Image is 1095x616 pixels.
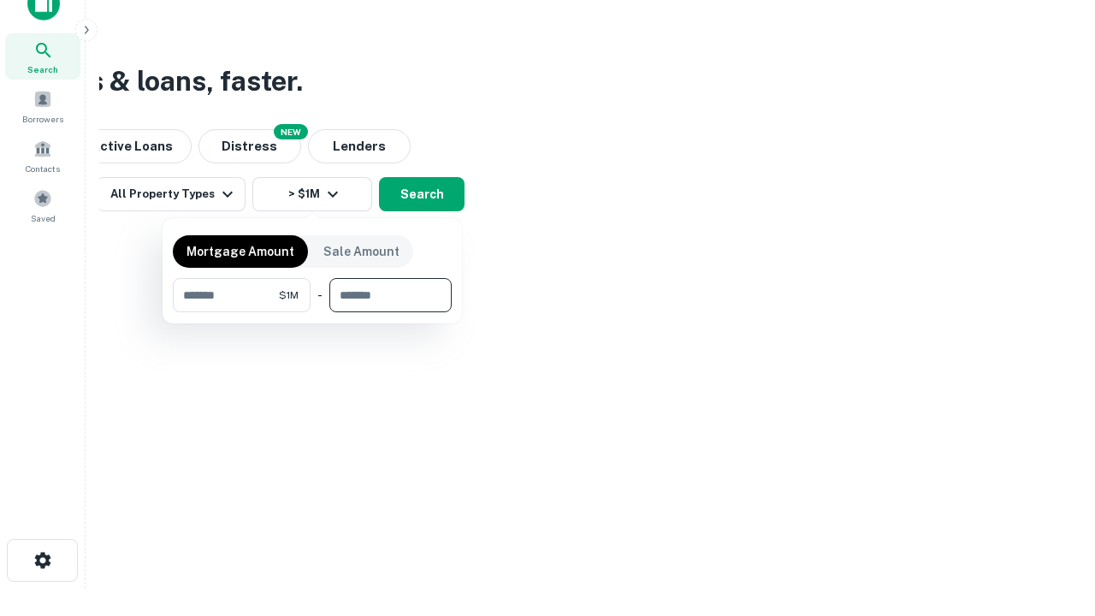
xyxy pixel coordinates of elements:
[1009,479,1095,561] iframe: Chat Widget
[317,278,323,312] div: -
[323,242,400,261] p: Sale Amount
[279,287,299,303] span: $1M
[186,242,294,261] p: Mortgage Amount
